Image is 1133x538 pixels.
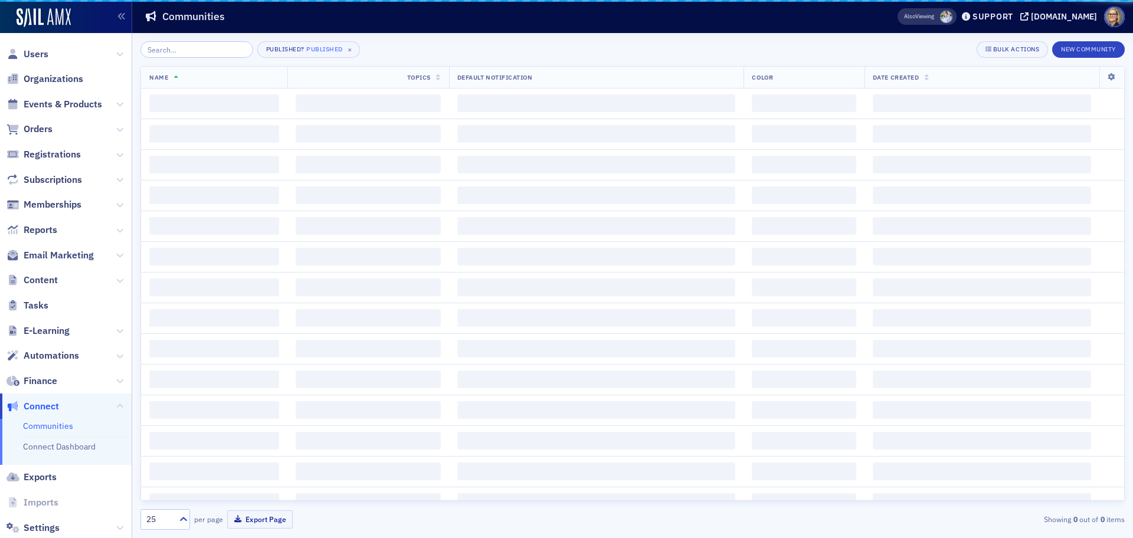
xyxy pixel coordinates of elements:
[1020,12,1101,21] button: [DOMAIN_NAME]
[6,123,53,136] a: Orders
[6,224,57,237] a: Reports
[457,493,736,511] span: ‌
[296,217,441,235] span: ‌
[457,94,736,112] span: ‌
[752,340,856,357] span: ‌
[6,249,94,262] a: Email Marketing
[257,41,360,58] button: Published?Published×
[149,186,279,204] span: ‌
[266,45,304,53] div: Published?
[296,493,441,511] span: ‌
[296,370,441,388] span: ‌
[194,514,223,524] label: per page
[6,173,82,186] a: Subscriptions
[140,41,253,58] input: Search…
[6,299,48,312] a: Tasks
[752,125,856,143] span: ‌
[24,224,57,237] span: Reports
[149,432,279,450] span: ‌
[1071,514,1079,524] strong: 0
[972,11,1013,22] div: Support
[24,98,102,111] span: Events & Products
[146,513,172,526] div: 25
[752,248,856,265] span: ‌
[149,370,279,388] span: ‌
[457,248,736,265] span: ‌
[873,156,1091,173] span: ‌
[24,471,57,484] span: Exports
[457,370,736,388] span: ‌
[162,9,225,24] h1: Communities
[296,401,441,419] span: ‌
[24,299,48,312] span: Tasks
[227,510,293,529] button: Export Page
[752,278,856,296] span: ‌
[752,493,856,511] span: ‌
[296,125,441,143] span: ‌
[457,401,736,419] span: ‌
[457,156,736,173] span: ‌
[17,8,71,27] img: SailAMX
[873,278,1091,296] span: ‌
[1052,43,1125,54] a: New Community
[345,44,355,55] span: ×
[457,340,736,357] span: ‌
[24,274,58,287] span: Content
[752,309,856,327] span: ‌
[457,125,736,143] span: ‌
[752,94,856,112] span: ‌
[873,401,1091,419] span: ‌
[873,217,1091,235] span: ‌
[873,432,1091,450] span: ‌
[24,173,82,186] span: Subscriptions
[752,370,856,388] span: ‌
[24,73,83,86] span: Organizations
[296,186,441,204] span: ‌
[6,375,57,388] a: Finance
[6,521,60,534] a: Settings
[873,125,1091,143] span: ‌
[149,278,279,296] span: ‌
[296,156,441,173] span: ‌
[6,148,81,161] a: Registrations
[457,217,736,235] span: ‌
[457,462,736,480] span: ‌
[977,41,1048,58] button: Bulk Actions
[457,278,736,296] span: ‌
[407,73,431,81] span: Topics
[6,349,79,362] a: Automations
[752,462,856,480] span: ‌
[873,73,919,81] span: Date Created
[6,48,48,61] a: Users
[873,493,1091,511] span: ‌
[306,45,343,53] div: Published
[993,46,1039,53] div: Bulk Actions
[149,156,279,173] span: ‌
[457,186,736,204] span: ‌
[6,274,58,287] a: Content
[873,370,1091,388] span: ‌
[24,198,81,211] span: Memberships
[873,462,1091,480] span: ‌
[149,401,279,419] span: ‌
[24,521,60,534] span: Settings
[6,471,57,484] a: Exports
[6,400,59,413] a: Connect
[1098,514,1106,524] strong: 0
[6,73,83,86] a: Organizations
[940,11,952,23] span: Luke Abell
[873,94,1091,112] span: ‌
[457,73,533,81] span: Default Notification
[149,462,279,480] span: ‌
[6,198,81,211] a: Memberships
[296,432,441,450] span: ‌
[296,462,441,480] span: ‌
[149,493,279,511] span: ‌
[24,400,59,413] span: Connect
[296,309,441,327] span: ‌
[149,309,279,327] span: ‌
[873,186,1091,204] span: ‌
[24,375,57,388] span: Finance
[752,186,856,204] span: ‌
